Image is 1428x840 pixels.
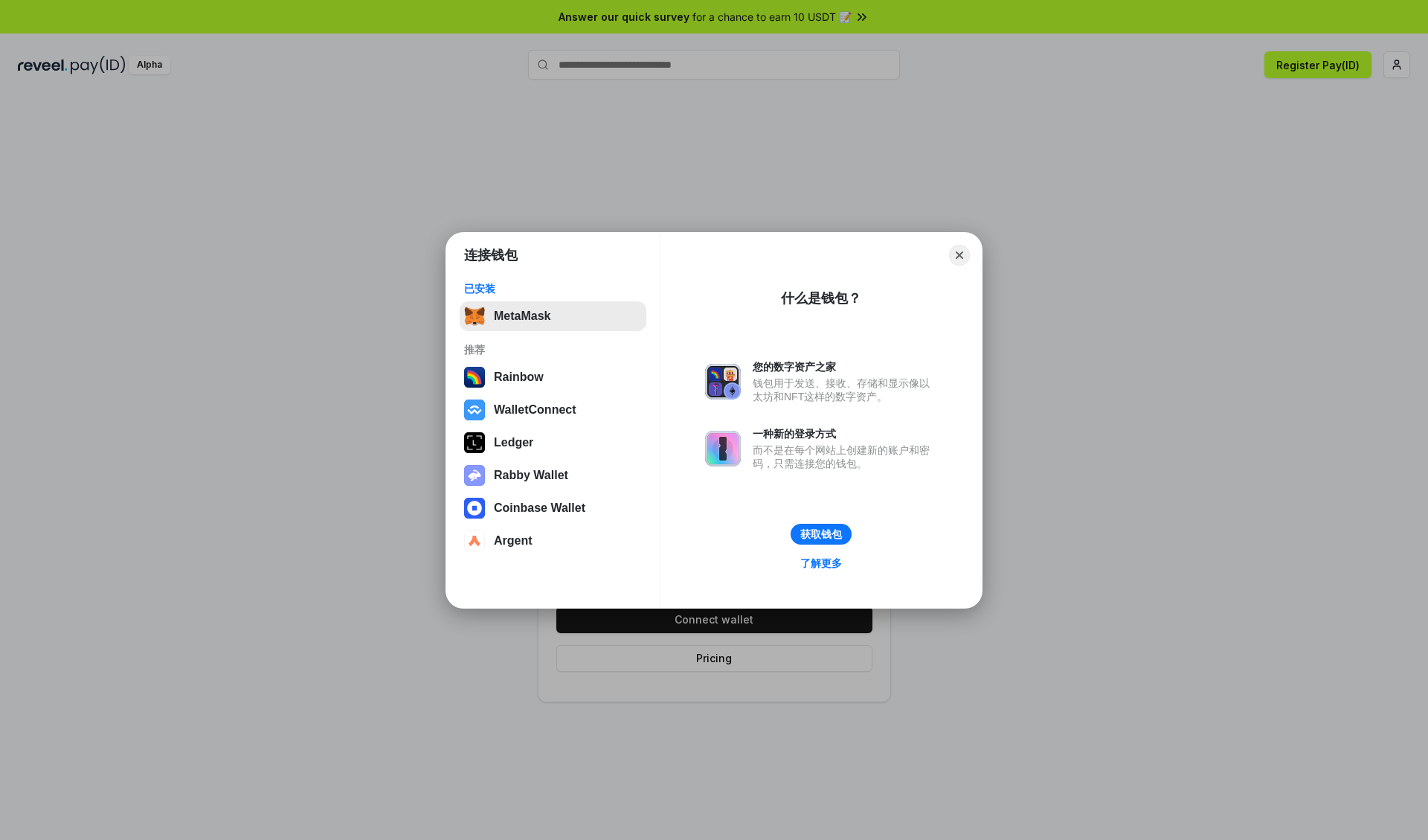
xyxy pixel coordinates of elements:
[949,245,970,266] button: Close
[460,461,646,490] button: Rabby Wallet
[464,246,518,264] h1: 连接钱包
[753,376,937,403] div: 钱包用于发送、接收、存储和显示像以太坊和NFT这样的数字资产。
[753,427,937,440] div: 一种新的登录方式
[800,557,842,570] div: 了解更多
[781,289,861,307] div: 什么是钱包？
[464,306,485,327] img: svg+xml,%3Csvg%20fill%3D%22none%22%20height%3D%2233%22%20viewBox%3D%220%200%2035%2033%22%20width%...
[753,360,937,373] div: 您的数字资产之家
[464,498,485,519] img: svg+xml,%3Csvg%20width%3D%2228%22%20height%3D%2228%22%20viewBox%3D%220%200%2028%2028%22%20fill%3D...
[494,534,533,548] div: Argent
[460,493,646,523] button: Coinbase Wallet
[464,400,485,420] img: svg+xml,%3Csvg%20width%3D%2228%22%20height%3D%2228%22%20viewBox%3D%220%200%2028%2028%22%20fill%3D...
[460,395,646,425] button: WalletConnect
[800,528,842,541] div: 获取钱包
[460,362,646,392] button: Rainbow
[791,554,851,573] a: 了解更多
[464,530,485,551] img: svg+xml,%3Csvg%20width%3D%2228%22%20height%3D%2228%22%20viewBox%3D%220%200%2028%2028%22%20fill%3D...
[464,367,485,388] img: svg+xml,%3Csvg%20width%3D%22120%22%20height%3D%22120%22%20viewBox%3D%220%200%20120%20120%22%20fil...
[464,282,642,295] div: 已安装
[460,428,646,458] button: Ledger
[705,364,741,400] img: svg+xml,%3Csvg%20xmlns%3D%22http%3A%2F%2Fwww.w3.org%2F2000%2Fsvg%22%20fill%3D%22none%22%20viewBox...
[494,469,568,482] div: Rabby Wallet
[494,403,576,417] div: WalletConnect
[494,371,544,384] div: Rainbow
[494,310,550,323] div: MetaMask
[460,526,646,556] button: Argent
[753,443,937,470] div: 而不是在每个网站上创建新的账户和密码，只需连接您的钱包。
[791,524,852,545] button: 获取钱包
[705,431,741,467] img: svg+xml,%3Csvg%20xmlns%3D%22http%3A%2F%2Fwww.w3.org%2F2000%2Fsvg%22%20fill%3D%22none%22%20viewBox...
[460,301,646,331] button: MetaMask
[494,436,533,449] div: Ledger
[464,465,485,486] img: svg+xml,%3Csvg%20xmlns%3D%22http%3A%2F%2Fwww.w3.org%2F2000%2Fsvg%22%20fill%3D%22none%22%20viewBox...
[464,343,642,356] div: 推荐
[494,501,585,515] div: Coinbase Wallet
[464,432,485,453] img: svg+xml,%3Csvg%20xmlns%3D%22http%3A%2F%2Fwww.w3.org%2F2000%2Fsvg%22%20width%3D%2228%22%20height%3...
